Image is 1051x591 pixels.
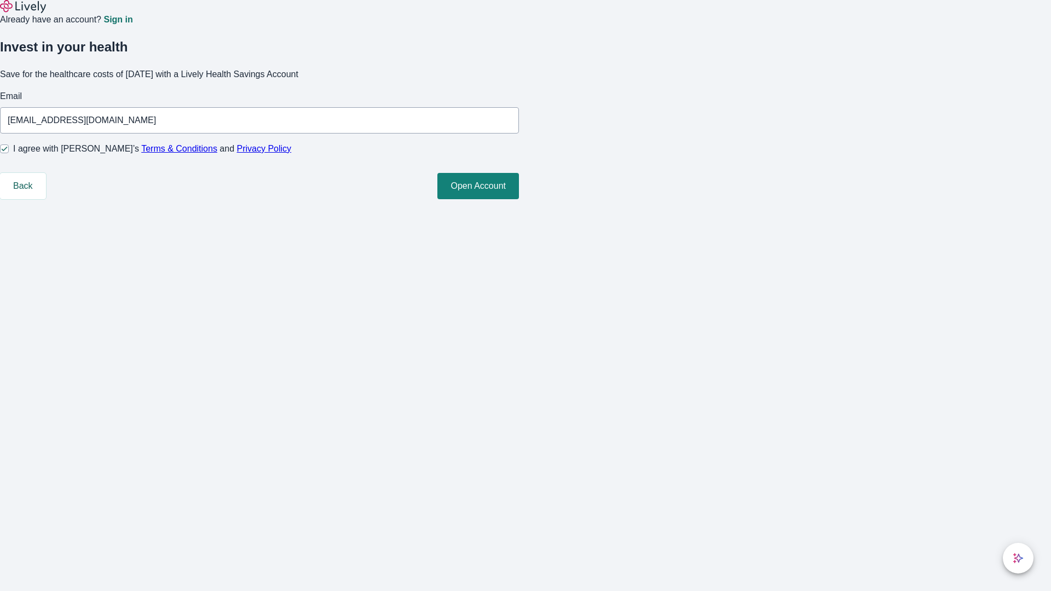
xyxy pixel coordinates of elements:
button: Open Account [437,173,519,199]
button: chat [1003,543,1033,573]
a: Sign in [103,15,132,24]
span: I agree with [PERSON_NAME]’s and [13,142,291,155]
a: Privacy Policy [237,144,292,153]
svg: Lively AI Assistant [1013,553,1024,564]
a: Terms & Conditions [141,144,217,153]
